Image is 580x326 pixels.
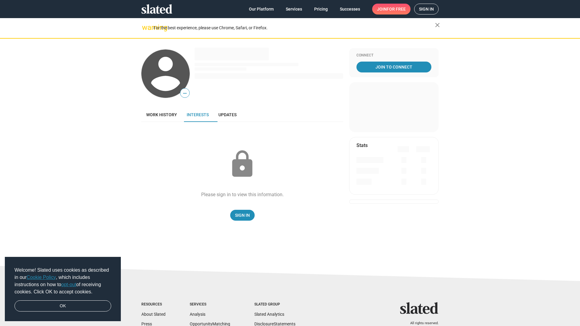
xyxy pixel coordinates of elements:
mat-icon: close [434,21,441,29]
a: Join To Connect [356,62,431,72]
mat-card-title: Stats [356,142,368,149]
a: Slated Analytics [254,312,284,317]
a: Joinfor free [372,4,411,14]
span: Successes [340,4,360,14]
a: Sign In [230,210,255,221]
span: Join [377,4,406,14]
a: About Slated [141,312,166,317]
a: Pricing [309,4,333,14]
span: for free [387,4,406,14]
span: Welcome! Slated uses cookies as described in our , which includes instructions on how to of recei... [14,267,111,296]
span: Sign In [235,210,250,221]
span: Work history [146,112,177,117]
div: Resources [141,302,166,307]
mat-icon: warning [142,24,149,31]
span: Interests [187,112,209,117]
span: Sign in [419,4,434,14]
div: Connect [356,53,431,58]
div: Slated Group [254,302,295,307]
a: Interests [182,107,214,122]
div: Services [190,302,230,307]
a: Cookie Policy [27,275,56,280]
div: Please sign in to view this information. [201,191,284,198]
a: opt-out [61,282,76,287]
a: dismiss cookie message [14,300,111,312]
span: — [180,89,189,97]
span: Pricing [314,4,328,14]
span: Updates [218,112,237,117]
a: Updates [214,107,241,122]
span: Services [286,4,302,14]
a: Analysis [190,312,205,317]
a: Services [281,4,307,14]
div: For the best experience, please use Chrome, Safari, or Firefox. [153,24,435,32]
a: Sign in [414,4,439,14]
span: Our Platform [249,4,274,14]
a: Our Platform [244,4,279,14]
a: Successes [335,4,365,14]
mat-icon: lock [227,149,257,179]
span: Join To Connect [358,62,430,72]
div: cookieconsent [5,257,121,321]
a: Work history [141,107,182,122]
